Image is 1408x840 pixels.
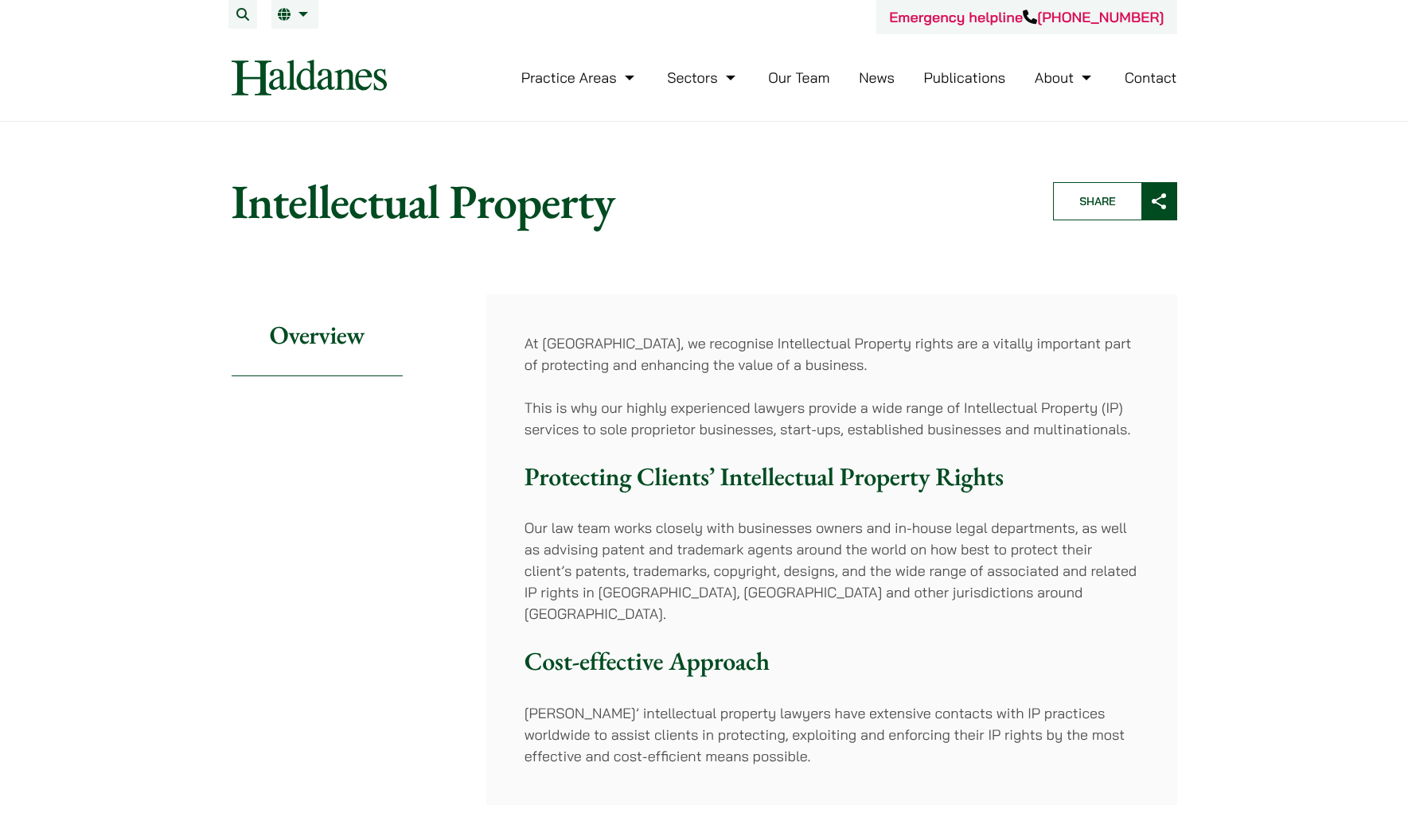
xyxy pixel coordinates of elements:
p: This is why our highly experienced lawyers provide a wide range of Intellectual Property (IP) ser... [525,397,1139,440]
a: Contact [1125,68,1177,87]
span: Share [1054,183,1141,220]
h2: Overview [232,294,403,376]
a: Emergency helpline[PHONE_NUMBER] [889,8,1164,26]
a: Sectors [667,68,739,87]
a: EN [278,8,312,21]
img: Logo of Haldanes [232,60,387,95]
button: Share [1053,182,1177,220]
p: [PERSON_NAME]’ intellectual property lawyers have extensive contacts with IP practices worldwide ... [525,702,1139,767]
a: Our Team [768,68,829,87]
h3: Cost-effective Approach [525,646,1139,676]
a: News [859,68,895,87]
h3: Protecting Clients’ Intellectual Property Rights [525,461,1139,492]
a: Practice Areas [521,68,638,87]
a: About [1035,68,1095,87]
h1: Intellectual Property [232,173,1026,230]
p: At [GEOGRAPHIC_DATA], we recognise Intellectual Property rights are a vitally important part of p... [525,332,1139,375]
a: Publications [924,68,1006,87]
p: Our law team works closely with businesses owners and in-house legal departments, as well as advi... [525,517,1139,624]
